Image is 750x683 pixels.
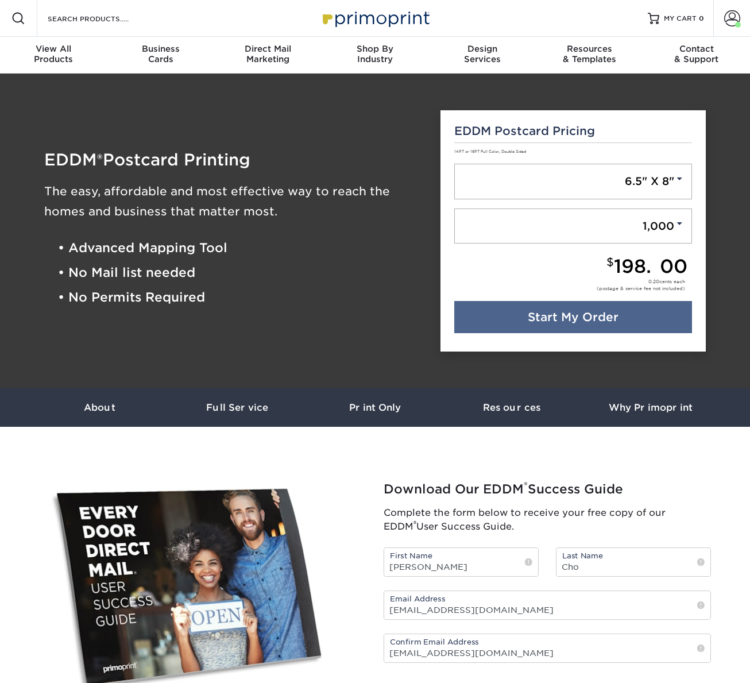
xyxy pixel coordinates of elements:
[214,37,322,74] a: Direct MailMarketing
[614,255,687,277] span: 198.00
[44,182,423,222] h3: The easy, affordable and most effective way to reach the homes and business that matter most.
[413,519,416,528] sup: ®
[322,37,429,74] a: Shop ByIndustry
[58,260,423,285] li: • No Mail list needed
[582,388,720,427] a: Why Primoprint
[168,388,306,427] a: Full Service
[44,152,423,168] h1: EDDM Postcard Printing
[454,164,693,199] a: 6.5" X 8"
[597,278,685,292] div: cents each (postage & service fee not included)
[384,482,711,497] h2: Download Our EDDM Success Guide
[428,44,536,54] span: Design
[214,44,322,54] span: Direct Mail
[322,44,429,54] span: Shop By
[643,37,750,74] a: Contact& Support
[699,14,704,22] span: 0
[454,301,693,333] a: Start My Order
[30,388,168,427] a: About
[306,402,444,413] h3: Print Only
[58,285,423,310] li: • No Permits Required
[107,37,215,74] a: BusinessCards
[643,44,750,54] span: Contact
[58,236,423,260] li: • Advanced Mapping Tool
[214,44,322,64] div: Marketing
[524,480,528,491] sup: ®
[536,44,643,64] div: & Templates
[454,209,693,244] a: 1,000
[582,402,720,413] h3: Why Primoprint
[428,44,536,64] div: Services
[454,124,693,138] h5: EDDM Postcard Pricing
[606,256,614,269] small: $
[97,151,103,168] span: ®
[454,149,526,154] small: 14PT or 16PT Full Color, Double Sided
[536,37,643,74] a: Resources& Templates
[536,44,643,54] span: Resources
[428,37,536,74] a: DesignServices
[444,402,582,413] h3: Resources
[648,279,659,284] span: 0.20
[643,44,750,64] div: & Support
[47,11,158,25] input: SEARCH PRODUCTS.....
[107,44,215,54] span: Business
[306,388,444,427] a: Print Only
[168,402,306,413] h3: Full Service
[30,402,168,413] h3: About
[107,44,215,64] div: Cards
[664,14,697,24] span: MY CART
[322,44,429,64] div: Industry
[318,6,432,30] img: Primoprint
[444,388,582,427] a: Resources
[384,506,711,534] p: Complete the form below to receive your free copy of our EDDM User Success Guide.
